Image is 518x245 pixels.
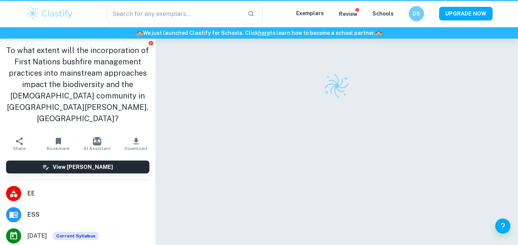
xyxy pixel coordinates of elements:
h6: DS [412,9,421,18]
span: AI Assistant [83,146,111,151]
h6: We just launched Clastify for Schools. Click to learn how to become a school partner. [2,29,516,37]
a: here [258,30,270,36]
button: AI Assistant [78,133,116,154]
button: Help and Feedback [495,218,510,234]
span: 🏫 [375,30,382,36]
span: Current Syllabus [53,232,99,240]
span: EE [27,189,149,198]
a: Schools [372,11,394,17]
button: UPGRADE NOW [439,7,493,20]
input: Search for any exemplars... [107,3,242,24]
span: ESS [27,210,149,219]
button: Bookmark [39,133,77,154]
h6: View [PERSON_NAME] [53,163,113,171]
h1: To what extent will the incorporation of First Nations bushfire management practices into mainstr... [6,45,149,124]
span: [DATE] [27,231,47,240]
button: View [PERSON_NAME] [6,161,149,173]
p: Review [339,10,357,18]
span: Bookmark [47,146,70,151]
button: Download [116,133,155,154]
img: AI Assistant [93,137,101,145]
img: Clastify logo [322,72,351,100]
span: Share [13,146,26,151]
span: Download [125,146,147,151]
span: 🏫 [137,30,143,36]
div: This exemplar is based on the current syllabus. Feel free to refer to it for inspiration/ideas wh... [53,232,99,240]
p: Exemplars [296,9,324,17]
button: DS [409,6,424,21]
button: Report issue [148,40,154,46]
img: Clastify logo [25,6,74,21]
